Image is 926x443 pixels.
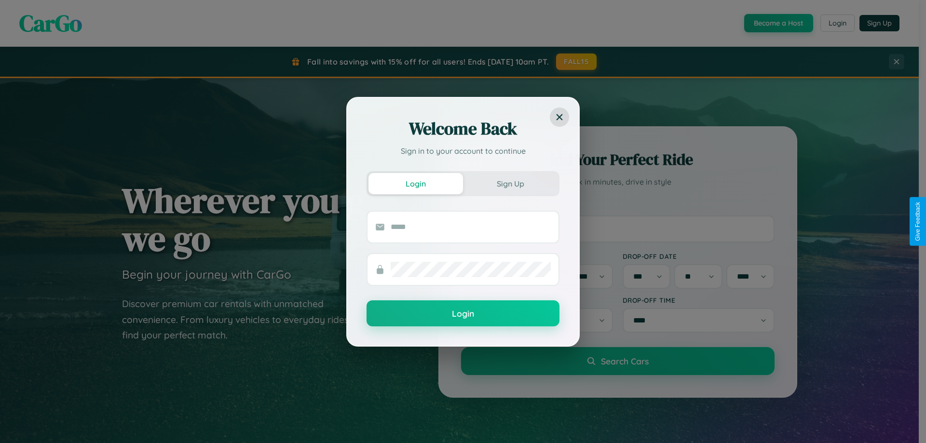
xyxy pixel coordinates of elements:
p: Sign in to your account to continue [367,145,559,157]
button: Sign Up [463,173,558,194]
h2: Welcome Back [367,117,559,140]
button: Login [367,300,559,326]
button: Login [368,173,463,194]
div: Give Feedback [914,202,921,241]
